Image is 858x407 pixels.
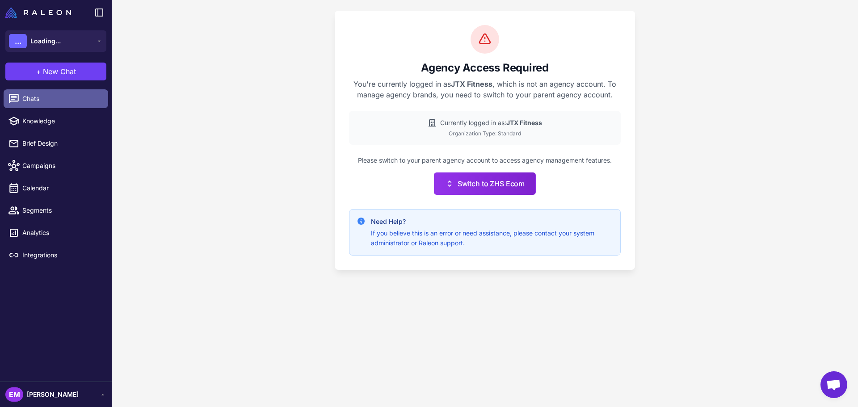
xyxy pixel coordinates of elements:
a: Brief Design [4,134,108,153]
div: ... [9,34,27,48]
button: +New Chat [5,63,106,80]
span: Segments [22,206,101,215]
div: EM [5,387,23,402]
span: [PERSON_NAME] [27,390,79,399]
a: Integrations [4,246,108,264]
span: Integrations [22,250,101,260]
p: Please switch to your parent agency account to access agency management features. [349,155,621,165]
span: Chats [22,94,101,104]
img: Raleon Logo [5,7,71,18]
a: Analytics [4,223,108,242]
div: Organization Type: Standard [356,130,614,138]
span: New Chat [43,66,76,77]
button: ...Loading... [5,30,106,52]
span: + [36,66,41,77]
span: Currently logged in as: [440,118,542,128]
span: Brief Design [22,138,101,148]
button: Switch to ZHS Ecom [434,172,536,195]
h2: Agency Access Required [349,61,621,75]
span: Loading... [30,36,61,46]
a: Chats [4,89,108,108]
a: Segments [4,201,108,220]
a: Chat abierto [820,371,847,398]
a: Knowledge [4,112,108,130]
p: If you believe this is an error or need assistance, please contact your system administrator or R... [371,228,613,248]
span: Calendar [22,183,101,193]
a: Raleon Logo [5,7,75,18]
strong: JTX Fitness [451,80,492,88]
span: Campaigns [22,161,101,171]
span: Analytics [22,228,101,238]
strong: JTX Fitness [506,119,542,126]
span: Knowledge [22,116,101,126]
p: You're currently logged in as , which is not an agency account. To manage agency brands, you need... [349,79,621,100]
a: Campaigns [4,156,108,175]
h4: Need Help? [371,217,613,227]
a: Calendar [4,179,108,197]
